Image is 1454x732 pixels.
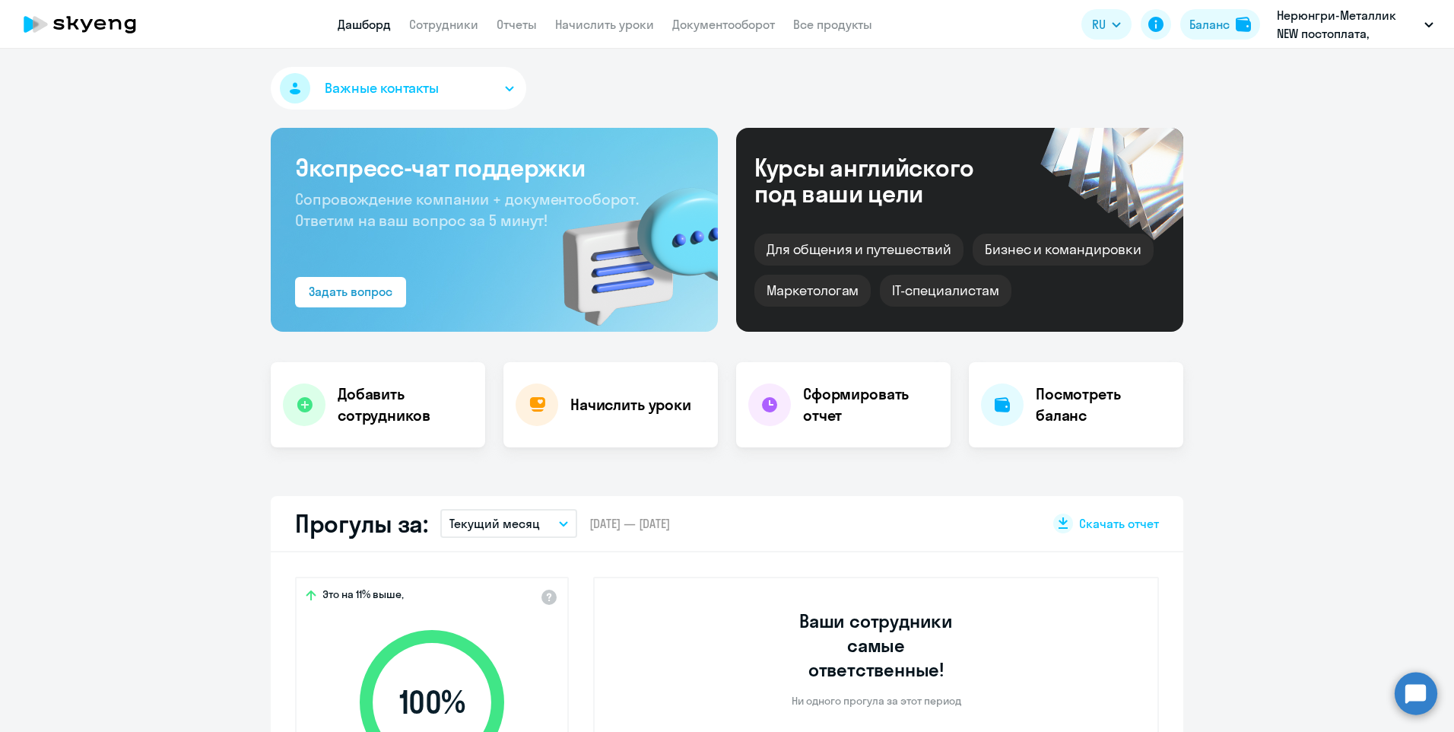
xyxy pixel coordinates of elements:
button: RU [1081,9,1132,40]
button: Важные контакты [271,67,526,110]
a: Все продукты [793,17,872,32]
div: Маркетологам [754,275,871,307]
span: Важные контакты [325,78,439,98]
div: Для общения и путешествий [754,234,964,266]
span: Это на 11% выше, [322,587,404,606]
a: Сотрудники [409,17,478,32]
img: bg-img [541,161,718,332]
p: Текущий месяц [449,514,540,533]
span: 100 % [344,684,519,721]
button: Нерюнгри-Металлик NEW постоплата, НОРДГОЛД МЕНЕДЖМЕНТ, ООО [1269,6,1441,43]
a: Начислить уроки [555,17,654,32]
a: Документооборот [672,17,775,32]
h3: Экспресс-чат поддержки [295,152,694,183]
button: Текущий месяц [440,509,577,538]
div: Баланс [1189,15,1230,33]
span: Сопровождение компании + документооборот. Ответим на ваш вопрос за 5 минут! [295,189,639,230]
span: [DATE] — [DATE] [589,515,670,532]
h3: Ваши сотрудники самые ответственные! [779,609,974,682]
p: Ни одного прогула за этот период [792,694,961,708]
a: Дашборд [338,17,391,32]
div: Бизнес и командировки [973,234,1154,266]
h4: Сформировать отчет [803,384,938,426]
h4: Начислить уроки [570,394,691,415]
div: Задать вопрос [309,282,392,301]
p: Нерюнгри-Металлик NEW постоплата, НОРДГОЛД МЕНЕДЖМЕНТ, ООО [1277,6,1418,43]
h4: Добавить сотрудников [338,384,473,426]
span: RU [1092,15,1106,33]
h4: Посмотреть баланс [1036,384,1171,426]
button: Балансbalance [1180,9,1260,40]
div: Курсы английского под ваши цели [754,154,1014,206]
button: Задать вопрос [295,277,406,307]
a: Отчеты [497,17,537,32]
div: IT-специалистам [880,275,1011,307]
span: Скачать отчет [1079,515,1159,532]
img: balance [1236,17,1251,32]
h2: Прогулы за: [295,508,428,539]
